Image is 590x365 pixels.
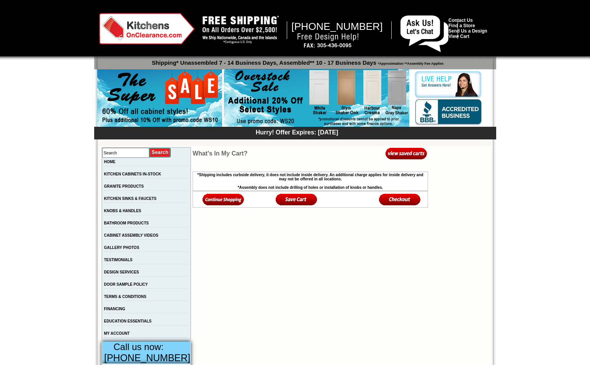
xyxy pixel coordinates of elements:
[104,160,116,164] a: HOME
[104,352,190,363] span: [PHONE_NUMBER]
[98,56,496,66] p: Shipping* Unassembled 7 - 14 Business Days, Assembled** 10 - 17 Business Days
[448,18,472,23] a: Contact Us
[98,128,496,136] div: Hurry! Offer Expires: [DATE]
[386,147,427,160] img: View Saved Carts
[114,342,164,352] span: Call us now:
[448,34,469,39] a: View Cart
[99,13,195,44] img: Kitchens on Clearance Logo
[238,185,383,190] b: *Assembly does not include drilling of holes or installation of knobs or handles.
[448,28,487,34] a: Send Us a Design
[104,331,130,336] a: MY ACCOUNT
[104,258,132,262] a: TESTIMONIALS
[448,23,475,28] a: Find a Store
[104,233,159,237] a: CABINET ASSEMBLY VIDEOS
[104,196,157,201] a: KITCHEN SINKS & FAUCETS
[104,295,147,299] a: TERMS & CONDITIONS
[104,184,144,188] a: GRANITE PRODUCTS
[104,270,139,274] a: DESIGN SERVICES
[203,193,244,206] img: Continue Shopping
[104,246,139,250] a: GALLERY PHOTOS
[379,193,421,206] img: Checkout
[104,172,161,176] a: KITCHEN CABINETS IN-STOCK
[198,173,423,181] b: *Shipping includes curbside delivery, it does not include inside delivery. An additional charge a...
[376,60,444,65] span: *Approximation **Assembly Fee Applies
[104,282,148,286] a: DOOR SAMPLE POLICY
[291,21,383,32] span: [PHONE_NUMBER]
[104,307,126,311] a: FINANCING
[104,221,149,225] a: BATHROOM PRODUCTS
[193,147,316,160] td: What's In My Cart?
[149,147,171,158] input: Submit
[104,319,152,323] a: EDUCATION ESSENTIALS
[276,193,317,206] img: Save Cart
[104,209,141,213] a: KNOBS & HANDLES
